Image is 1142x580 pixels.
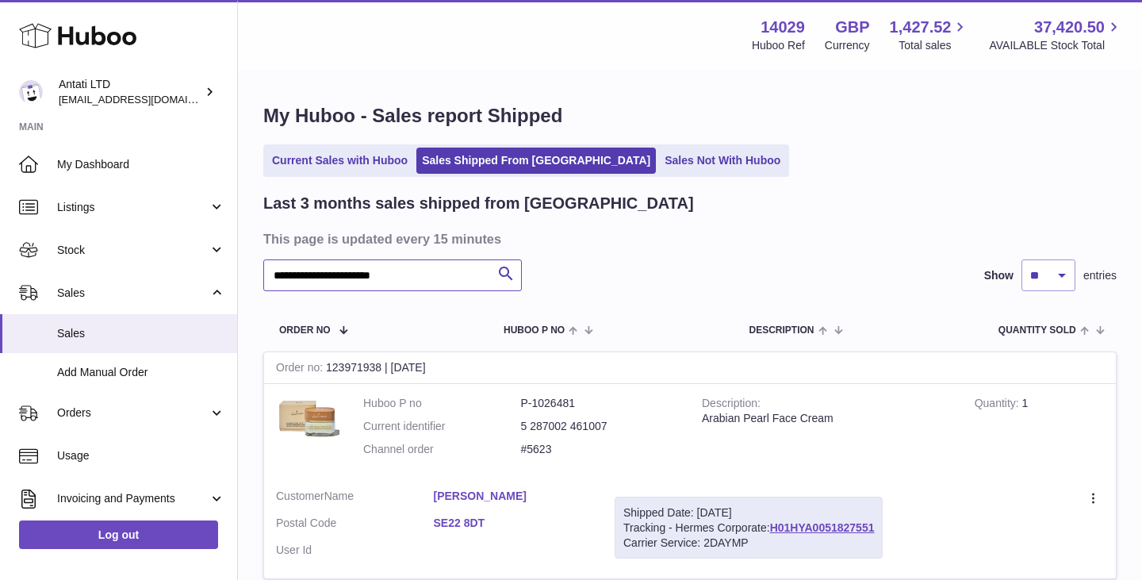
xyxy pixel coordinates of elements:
a: SE22 8DT [434,516,592,531]
img: toufic@antatiskin.com [19,80,43,104]
strong: Order no [276,361,326,378]
span: Usage [57,448,225,463]
span: 1,427.52 [890,17,952,38]
strong: Quantity [975,397,1022,413]
a: H01HYA0051827551 [770,521,875,534]
span: Listings [57,200,209,215]
span: Sales [57,286,209,301]
dt: User Id [276,543,434,558]
div: 123971938 | [DATE] [264,352,1116,384]
td: 1 [963,384,1116,477]
span: Customer [276,490,324,502]
span: My Dashboard [57,157,225,172]
span: Add Manual Order [57,365,225,380]
dd: #5623 [521,442,679,457]
a: 37,420.50 AVAILABLE Stock Total [989,17,1123,53]
label: Show [984,268,1014,283]
dt: Postal Code [276,516,434,535]
div: Carrier Service: 2DAYMP [623,536,874,551]
img: 1735332564.png [276,396,339,441]
a: Log out [19,520,218,549]
span: Stock [57,243,209,258]
div: Tracking - Hermes Corporate: [615,497,883,559]
strong: GBP [835,17,869,38]
a: Sales Shipped From [GEOGRAPHIC_DATA] [416,148,656,174]
dt: Channel order [363,442,521,457]
h3: This page is updated every 15 minutes [263,230,1113,248]
a: Sales Not With Huboo [659,148,786,174]
div: Shipped Date: [DATE] [623,505,874,520]
strong: 14029 [761,17,805,38]
span: Quantity Sold [998,325,1076,336]
span: entries [1083,268,1117,283]
span: AVAILABLE Stock Total [989,38,1123,53]
span: Orders [57,405,209,421]
span: Huboo P no [504,325,565,336]
a: 1,427.52 Total sales [890,17,970,53]
div: Antati LTD [59,77,201,107]
dd: P-1026481 [521,396,679,411]
strong: Description [702,397,761,413]
span: Order No [279,325,331,336]
div: Huboo Ref [752,38,805,53]
h1: My Huboo - Sales report Shipped [263,103,1117,129]
span: 37,420.50 [1034,17,1105,38]
span: Description [749,325,814,336]
a: Current Sales with Huboo [266,148,413,174]
div: Arabian Pearl Face Cream [702,411,951,426]
dt: Name [276,489,434,508]
span: [EMAIL_ADDRESS][DOMAIN_NAME] [59,93,233,106]
span: Sales [57,326,225,341]
a: [PERSON_NAME] [434,489,592,504]
div: Currency [825,38,870,53]
span: Total sales [899,38,969,53]
dd: 5 287002 461007 [521,419,679,434]
dt: Current identifier [363,419,521,434]
h2: Last 3 months sales shipped from [GEOGRAPHIC_DATA] [263,193,694,214]
dt: Huboo P no [363,396,521,411]
span: Invoicing and Payments [57,491,209,506]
